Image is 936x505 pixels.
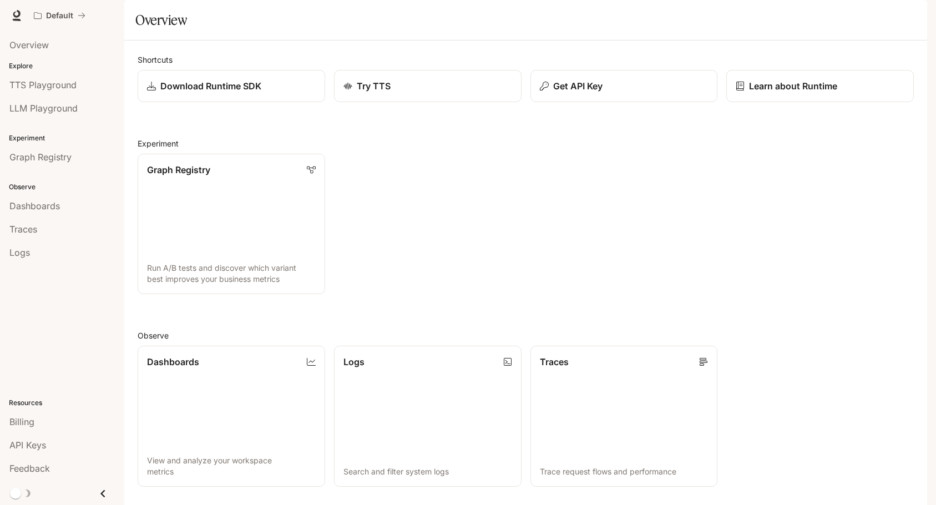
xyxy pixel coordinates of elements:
[29,4,90,27] button: All workspaces
[553,79,603,93] p: Get API Key
[334,70,522,102] a: Try TTS
[135,9,187,31] h1: Overview
[540,466,709,477] p: Trace request flows and performance
[334,346,522,486] a: LogsSearch and filter system logs
[726,70,914,102] a: Learn about Runtime
[160,79,261,93] p: Download Runtime SDK
[343,355,365,368] p: Logs
[749,79,837,93] p: Learn about Runtime
[46,11,73,21] p: Default
[147,163,210,176] p: Graph Registry
[147,262,316,285] p: Run A/B tests and discover which variant best improves your business metrics
[138,330,914,341] h2: Observe
[138,54,914,65] h2: Shortcuts
[147,455,316,477] p: View and analyze your workspace metrics
[343,466,512,477] p: Search and filter system logs
[138,154,325,294] a: Graph RegistryRun A/B tests and discover which variant best improves your business metrics
[357,79,391,93] p: Try TTS
[147,355,199,368] p: Dashboards
[530,70,718,102] button: Get API Key
[530,346,718,486] a: TracesTrace request flows and performance
[138,138,914,149] h2: Experiment
[138,70,325,102] a: Download Runtime SDK
[138,346,325,486] a: DashboardsView and analyze your workspace metrics
[540,355,569,368] p: Traces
